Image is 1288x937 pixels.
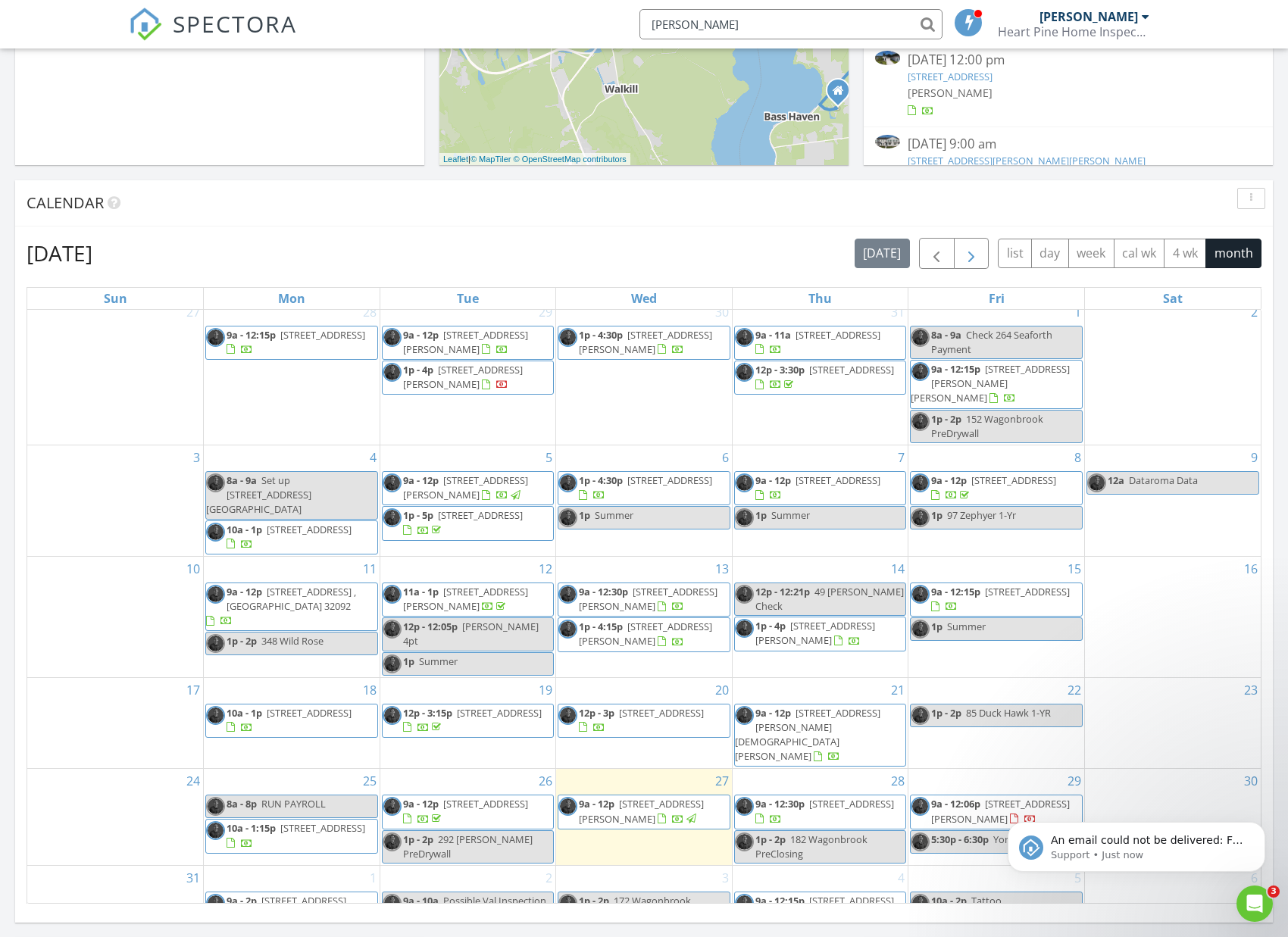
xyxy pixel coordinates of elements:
[556,769,733,866] td: Go to August 27, 2025
[755,619,786,632] span: 1p - 4p
[206,821,225,840] img: roundpersonalpicjpeg.jpg
[403,585,528,613] span: [STREET_ADDRESS][PERSON_NAME]
[206,585,356,627] a: 9a - 12p [STREET_ADDRESS] , [GEOGRAPHIC_DATA] 32092
[438,508,523,522] span: [STREET_ADDRESS]
[227,634,257,648] span: 1p - 2p
[227,328,365,356] a: 9a - 12:15p [STREET_ADDRESS]
[267,523,352,536] span: [STREET_ADDRESS]
[206,473,311,516] span: Set up [STREET_ADDRESS][GEOGRAPHIC_DATA]
[383,620,402,639] img: roundpersonalpicjpeg.jpg
[579,585,628,598] span: 9a - 12:30p
[27,445,204,556] td: Go to August 3, 2025
[34,45,58,70] img: Profile image for Support
[403,508,523,536] a: 1p - 5p [STREET_ADDRESS]
[931,328,1052,356] span: Check 264 Seaforth Payment
[931,473,967,487] span: 9a - 12p
[875,135,900,148] img: 9225048%2Fcover_photos%2FIHFfeJp8O2nIDg5VxiLI%2Fsmall.9225048-1755795689693
[536,300,555,324] a: Go to July 29, 2025
[261,634,324,648] span: 348 Wild Rose
[809,363,894,376] span: [STREET_ADDRESS]
[908,154,1146,167] a: [STREET_ADDRESS][PERSON_NAME][PERSON_NAME]
[755,619,875,647] span: [STREET_ADDRESS][PERSON_NAME]
[712,557,732,581] a: Go to August 13, 2025
[755,797,894,825] a: 9a - 12:30p [STREET_ADDRESS]
[735,328,754,347] img: roundpersonalpicjpeg.jpg
[66,58,261,72] p: Message from Support, sent Just now
[911,620,930,639] img: roundpersonalpicjpeg.jpg
[755,585,810,598] span: 12p - 12:21p
[382,795,555,829] a: 9a - 12p [STREET_ADDRESS]
[755,832,868,860] span: 182 Wagonbrook PreClosing
[1084,677,1261,769] td: Go to August 23, 2025
[911,832,930,851] img: roundpersonalpicjpeg.jpg
[732,677,908,769] td: Go to August 21, 2025
[732,300,908,445] td: Go to July 31, 2025
[931,797,1070,825] span: [STREET_ADDRESS][PERSON_NAME]
[360,300,380,324] a: Go to July 28, 2025
[1087,473,1106,492] img: roundpersonalpicjpeg.jpg
[129,8,162,41] img: The Best Home Inspection Software - Spectora
[558,620,577,639] img: roundpersonalpicjpeg.jpg
[173,8,297,39] span: SPECTORA
[755,473,880,501] a: 9a - 12p [STREET_ADDRESS]
[558,585,577,604] img: roundpersonalpicjpeg.jpg
[579,328,623,342] span: 1p - 4:30p
[227,473,257,487] span: 8a - 9a
[579,328,712,356] a: 1p - 4:30p [STREET_ADDRESS][PERSON_NAME]
[931,508,943,522] span: 1p
[911,362,1070,404] a: 9a - 12:15p [STREET_ADDRESS][PERSON_NAME][PERSON_NAME]
[558,508,577,527] img: roundpersonalpicjpeg.jpg
[579,797,704,825] a: 9a - 12p [STREET_ADDRESS][PERSON_NAME]
[735,363,754,382] img: roundpersonalpicjpeg.jpg
[204,445,380,556] td: Go to August 4, 2025
[735,706,880,764] span: [STREET_ADDRESS][PERSON_NAME][DEMOGRAPHIC_DATA][PERSON_NAME]
[23,32,280,82] div: message notification from Support, Just now. An email could not be delivered: For more informatio...
[579,508,590,522] span: 1p
[911,362,930,381] img: roundpersonalpicjpeg.jpg
[908,51,1230,70] div: [DATE] 12:00 pm
[403,363,433,376] span: 1p - 4p
[579,797,614,811] span: 9a - 12p
[383,654,402,673] img: roundpersonalpicjpeg.jpg
[910,471,1083,505] a: 9a - 12p [STREET_ADDRESS]
[403,620,458,633] span: 12p - 12:05p
[735,619,754,638] img: roundpersonalpicjpeg.jpg
[383,832,402,851] img: roundpersonalpicjpeg.jpg
[1031,239,1069,268] button: day
[908,135,1230,154] div: [DATE] 9:00 am
[755,473,791,487] span: 9a - 12p
[735,585,754,604] img: roundpersonalpicjpeg.jpg
[383,508,402,527] img: roundpersonalpicjpeg.jpg
[1248,300,1261,324] a: Go to August 2, 2025
[755,706,791,720] span: 9a - 12p
[360,557,380,581] a: Go to August 11, 2025
[403,585,528,613] a: 11a - 1p [STREET_ADDRESS][PERSON_NAME]
[579,706,704,734] a: 12p - 3p [STREET_ADDRESS]
[1068,239,1114,268] button: week
[556,677,733,769] td: Go to August 20, 2025
[732,445,908,556] td: Go to August 7, 2025
[579,706,614,720] span: 12p - 3p
[911,508,930,527] img: roundpersonalpicjpeg.jpg
[205,819,378,853] a: 10a - 1:15p [STREET_ADDRESS]
[227,523,352,551] a: 10a - 1p [STREET_ADDRESS]
[579,585,717,613] a: 9a - 12:30p [STREET_ADDRESS][PERSON_NAME]
[1241,769,1261,793] a: Go to August 30, 2025
[206,523,225,542] img: roundpersonalpicjpeg.jpg
[27,769,204,866] td: Go to August 24, 2025
[579,620,712,648] span: [STREET_ADDRESS][PERSON_NAME]
[129,20,297,52] a: SPECTORA
[732,556,908,677] td: Go to August 14, 2025
[734,326,907,360] a: 9a - 11a [STREET_ADDRESS]
[755,619,875,647] a: 1p - 4p [STREET_ADDRESS][PERSON_NAME]
[383,328,402,347] img: roundpersonalpicjpeg.jpg
[280,821,365,835] span: [STREET_ADDRESS]
[403,473,528,501] a: 9a - 12p [STREET_ADDRESS][PERSON_NAME]
[595,508,633,522] span: Summer
[403,654,414,668] span: 1p
[227,821,276,835] span: 10a - 1:15p
[536,678,555,702] a: Go to August 19, 2025
[931,797,1070,825] a: 9a - 12:06p [STREET_ADDRESS][PERSON_NAME]
[380,769,556,866] td: Go to August 26, 2025
[403,706,542,734] a: 12p - 3:15p [STREET_ADDRESS]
